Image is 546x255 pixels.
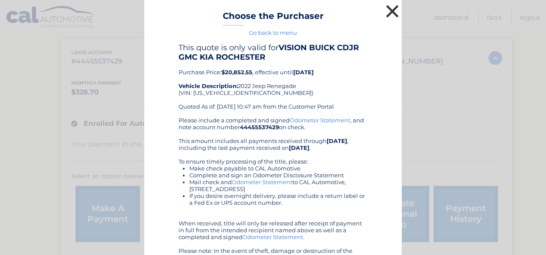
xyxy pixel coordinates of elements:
[189,172,367,179] li: Complete and sign an Odometer Disclosure Statement
[221,69,252,76] b: $20,852.55
[232,179,292,185] a: Odometer Statement
[223,11,324,26] h3: Choose the Purchaser
[293,69,314,76] b: [DATE]
[249,29,297,36] a: Go back to menu
[179,43,359,62] b: VISION BUICK CDJR GMC KIA ROCHESTER
[289,144,309,151] b: [DATE]
[179,43,367,62] h4: This quote is only valid for
[189,192,367,206] li: If you desire overnight delivery, please include a return label or a Fed Ex or UPS account number.
[189,179,367,192] li: Mail check and to CAL Automotive, [STREET_ADDRESS]
[243,234,303,240] a: Odometer Statement
[179,82,238,89] strong: Vehicle Description:
[327,137,347,144] b: [DATE]
[179,43,367,117] div: Purchase Price: , effective until 2022 Jeep Renegade (VIN: [US_VEHICLE_IDENTIFICATION_NUMBER]) Qu...
[384,3,401,20] button: ×
[290,117,350,124] a: Odometer Statement
[189,165,367,172] li: Make check payable to CAL Automotive
[240,124,279,131] b: 44455537429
